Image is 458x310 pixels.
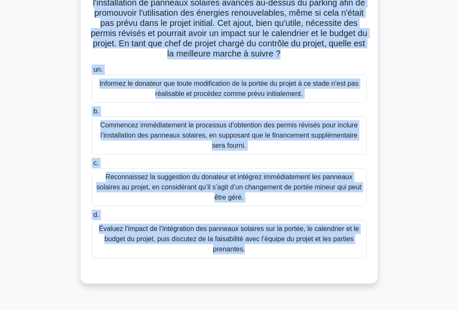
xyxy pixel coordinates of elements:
font: un. [93,66,103,73]
font: d. [93,211,99,218]
font: Évaluez l’impact de l’intégration des panneaux solaires sur la portée, le calendrier et le budget... [99,225,359,253]
font: c. [93,159,98,166]
font: Informez le donateur que toute modification de la portée du projet à ce stade n’est pas réalisabl... [99,80,358,97]
font: Reconnaissez la suggestion du donateur et intégrez immédiatement les panneaux solaires au projet,... [96,173,361,201]
font: Commencez immédiatement le processus d’obtention des permis révisés pour inclure l’installation d... [100,121,358,149]
font: b. [93,107,99,115]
